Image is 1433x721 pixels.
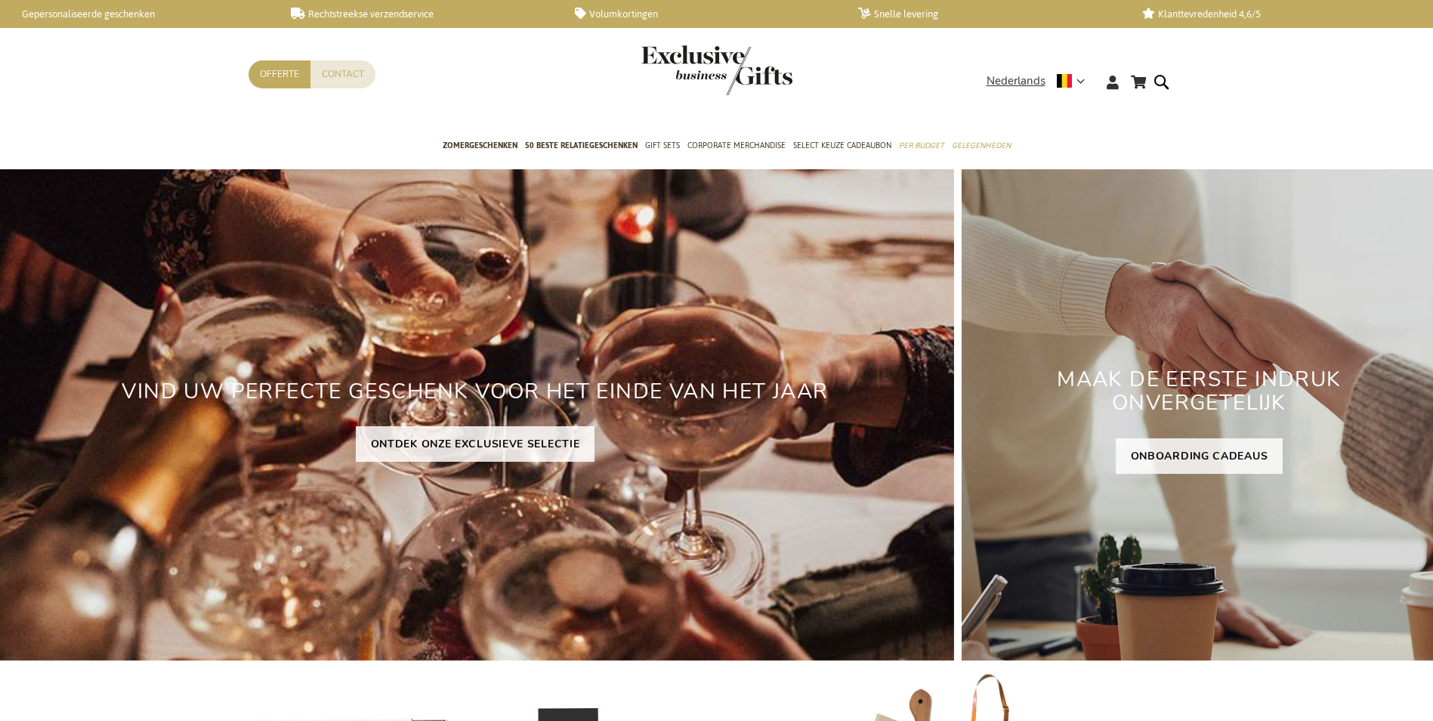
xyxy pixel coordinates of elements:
[952,138,1011,153] span: Gelegenheden
[793,138,891,153] span: Select Keuze Cadeaubon
[1142,8,1401,20] a: Klanttevredenheid 4,6/5
[687,138,786,153] span: Corporate Merchandise
[645,138,680,153] span: Gift Sets
[987,73,1045,90] span: Nederlands
[356,426,595,462] a: ONTDEK ONZE EXCLUSIEVE SELECTIE
[310,60,375,88] a: Contact
[858,8,1117,20] a: Snelle levering
[443,138,517,153] span: Zomergeschenken
[641,45,792,95] img: Exclusive Business gifts logo
[987,73,1095,90] div: Nederlands
[899,138,944,153] span: Per Budget
[1116,438,1283,474] a: ONBOARDING CADEAUS
[249,60,310,88] a: Offerte
[8,8,267,20] a: Gepersonaliseerde geschenken
[575,8,834,20] a: Volumkortingen
[641,45,717,95] a: store logo
[525,138,638,153] span: 50 beste relatiegeschenken
[291,8,550,20] a: Rechtstreekse verzendservice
